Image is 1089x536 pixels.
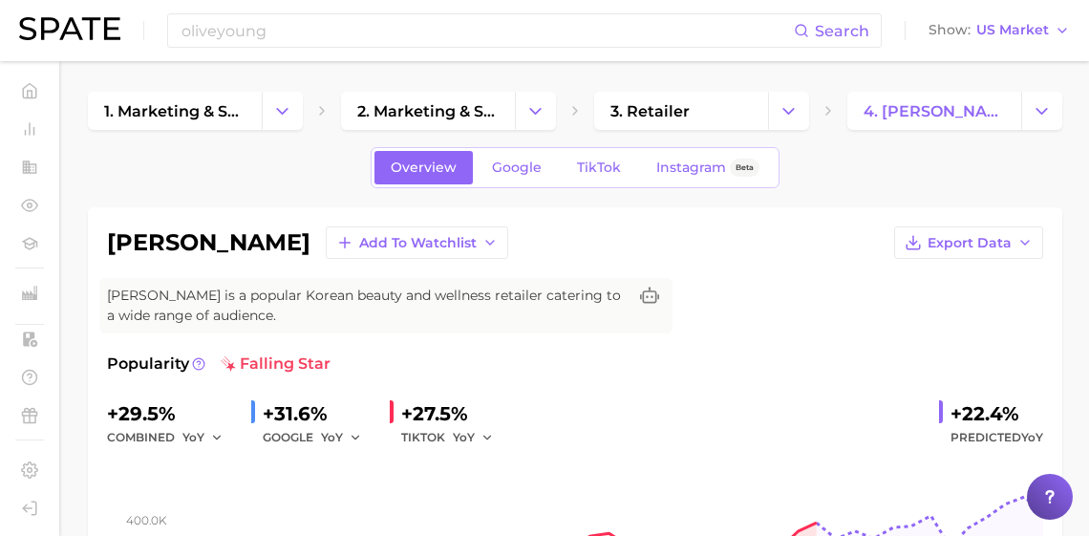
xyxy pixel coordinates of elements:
a: Log out. Currently logged in with e-mail doyeon@spate.nyc. [15,494,44,523]
div: +29.5% [107,398,236,429]
a: 1. marketing & sales [88,92,262,130]
span: TikTok [577,160,621,176]
button: Change Category [1021,92,1062,130]
span: Instagram [656,160,726,176]
a: 3. retailer [594,92,768,130]
button: Change Category [515,92,556,130]
span: Export Data [928,235,1012,251]
div: GOOGLE [263,426,374,449]
span: Predicted [950,426,1043,449]
button: YoY [321,426,362,449]
span: YoY [321,429,343,445]
span: US Market [976,25,1049,35]
span: 3. retailer [610,102,690,120]
span: [PERSON_NAME] is a popular Korean beauty and wellness retailer catering to a wide range of audience. [107,286,627,326]
a: 2. marketing & sales [341,92,515,130]
span: YoY [453,429,475,445]
span: falling star [221,353,331,375]
button: Change Category [768,92,809,130]
img: falling star [221,356,236,372]
span: Show [929,25,971,35]
a: TikTok [561,151,637,184]
button: ShowUS Market [924,18,1075,43]
span: Popularity [107,353,189,375]
span: Add to Watchlist [359,235,477,251]
button: YoY [182,426,224,449]
button: Add to Watchlist [326,226,508,259]
a: Overview [374,151,473,184]
div: TIKTOK [401,426,506,449]
span: YoY [182,429,204,445]
span: Search [815,22,869,40]
span: YoY [1021,430,1043,444]
div: combined [107,426,236,449]
a: Google [476,151,558,184]
span: 2. marketing & sales [357,102,499,120]
span: Overview [391,160,457,176]
div: +31.6% [263,398,374,429]
a: InstagramBeta [640,151,776,184]
button: Export Data [894,226,1043,259]
span: Google [492,160,542,176]
div: +22.4% [950,398,1043,429]
button: YoY [453,426,494,449]
button: Change Category [262,92,303,130]
span: Beta [736,160,754,176]
input: Search here for a brand, industry, or ingredient [180,14,794,47]
h1: [PERSON_NAME] [107,231,310,254]
a: 4. [PERSON_NAME] [847,92,1021,130]
img: SPATE [19,17,120,40]
span: 1. marketing & sales [104,102,246,120]
div: +27.5% [401,398,506,429]
span: 4. [PERSON_NAME] [864,102,1005,120]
